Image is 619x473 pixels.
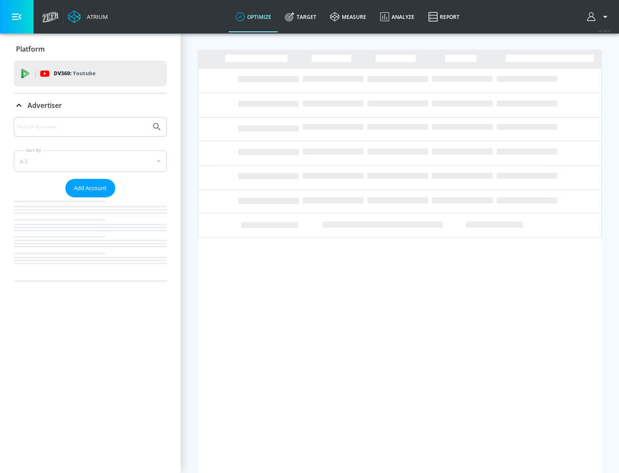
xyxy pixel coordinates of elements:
div: Advertiser [14,93,167,117]
a: measure [323,1,373,32]
div: Advertiser [14,117,167,281]
button: Add Account [65,179,115,197]
a: Atrium [68,10,108,23]
span: Add Account [74,183,107,193]
a: Report [421,1,466,32]
span: v 4.28.0 [598,28,610,33]
p: Advertiser [28,101,62,110]
a: Target [278,1,323,32]
a: Analyze [373,1,421,32]
div: Atrium [83,13,108,21]
a: optimize [229,1,278,32]
div: A-Z [14,150,167,172]
p: Youtube [73,69,95,78]
div: Platform [14,37,167,61]
label: Sort By [25,147,43,153]
nav: list of Advertiser [14,197,167,281]
div: DV360: Youtube [14,61,167,86]
input: Search by name [17,121,147,132]
p: DV360: [54,69,95,78]
p: Platform [16,44,45,54]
